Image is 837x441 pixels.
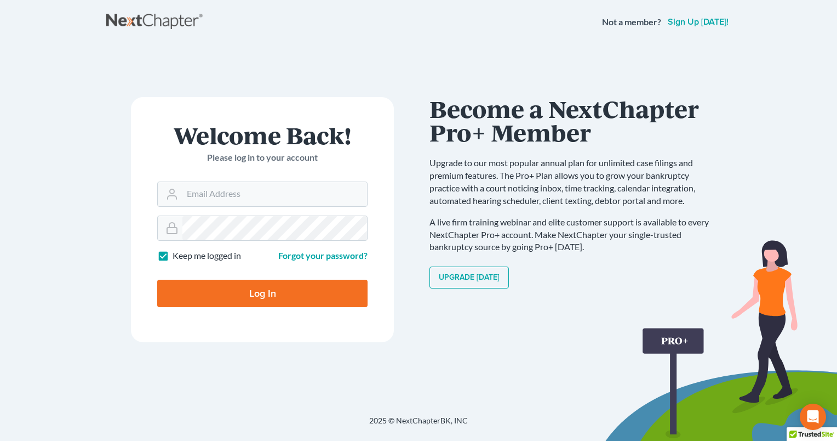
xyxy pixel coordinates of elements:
[429,267,509,289] a: Upgrade [DATE]
[182,182,367,206] input: Email Address
[800,404,826,430] div: Open Intercom Messenger
[602,16,661,29] strong: Not a member?
[106,415,731,435] div: 2025 © NextChapterBK, INC
[278,250,368,261] a: Forgot your password?
[429,216,720,254] p: A live firm training webinar and elite customer support is available to every NextChapter Pro+ ac...
[429,97,720,144] h1: Become a NextChapter Pro+ Member
[666,18,731,26] a: Sign up [DATE]!
[429,157,720,207] p: Upgrade to our most popular annual plan for unlimited case filings and premium features. The Pro+...
[157,280,368,307] input: Log In
[157,151,368,164] p: Please log in to your account
[173,250,241,262] label: Keep me logged in
[157,123,368,147] h1: Welcome Back!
